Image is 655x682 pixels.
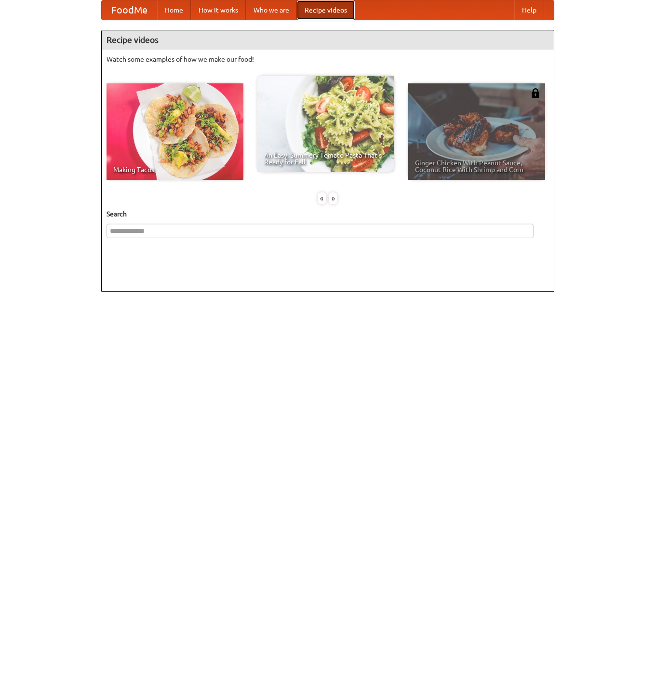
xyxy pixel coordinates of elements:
span: Making Tacos [113,166,237,173]
a: How it works [191,0,246,20]
a: Home [157,0,191,20]
h5: Search [107,209,549,219]
a: Who we are [246,0,297,20]
a: FoodMe [102,0,157,20]
a: Help [514,0,544,20]
a: Making Tacos [107,83,243,180]
div: « [318,192,326,204]
span: An Easy, Summery Tomato Pasta That's Ready for Fall [264,152,388,165]
a: An Easy, Summery Tomato Pasta That's Ready for Fall [257,76,394,172]
div: » [329,192,337,204]
h4: Recipe videos [102,30,554,50]
p: Watch some examples of how we make our food! [107,54,549,64]
img: 483408.png [531,88,540,98]
a: Recipe videos [297,0,355,20]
